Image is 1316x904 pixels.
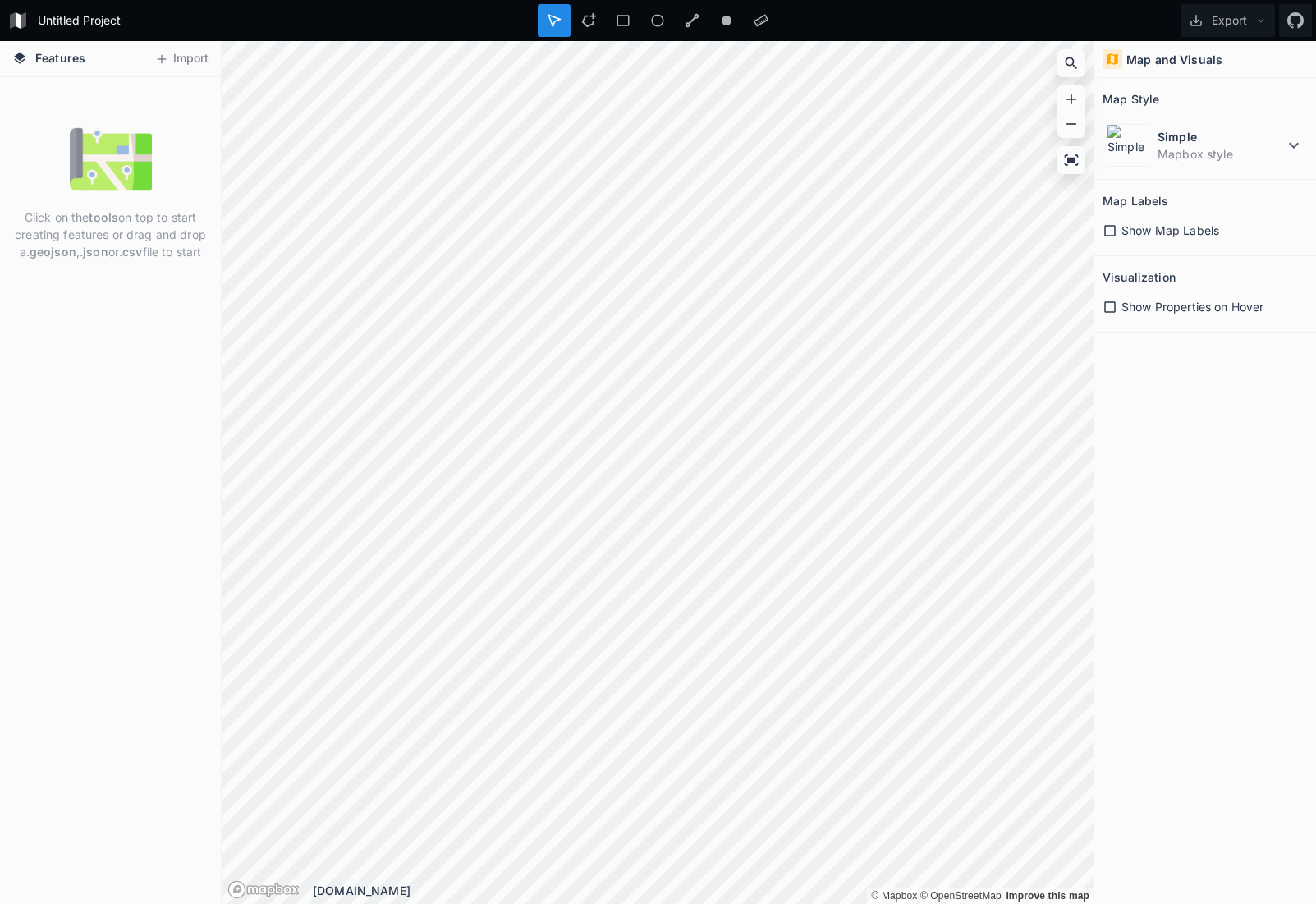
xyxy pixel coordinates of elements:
[35,49,85,67] span: Features
[26,245,76,259] strong: .geojson
[12,209,209,260] p: Click on the on top to start creating features or drag and drop a , or file to start
[920,890,1002,902] a: OpenStreetMap
[1121,222,1219,239] span: Show Map Labels
[1107,124,1149,167] img: Simple
[313,882,1094,899] div: [DOMAIN_NAME]
[1181,4,1275,37] button: Export
[1158,145,1284,163] dd: Mapbox style
[1006,890,1089,902] a: Map feedback
[1158,128,1284,145] dt: Simple
[146,46,217,72] button: Import
[119,245,143,259] strong: .csv
[1126,51,1222,68] h4: Map and Visuals
[89,210,118,224] strong: tools
[80,245,108,259] strong: .json
[227,880,300,899] a: Mapbox logo
[1103,188,1168,213] h2: Map Labels
[871,890,917,902] a: Mapbox
[70,118,152,200] img: empty
[1103,86,1159,112] h2: Map Style
[1103,264,1176,290] h2: Visualization
[1121,298,1263,315] span: Show Properties on Hover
